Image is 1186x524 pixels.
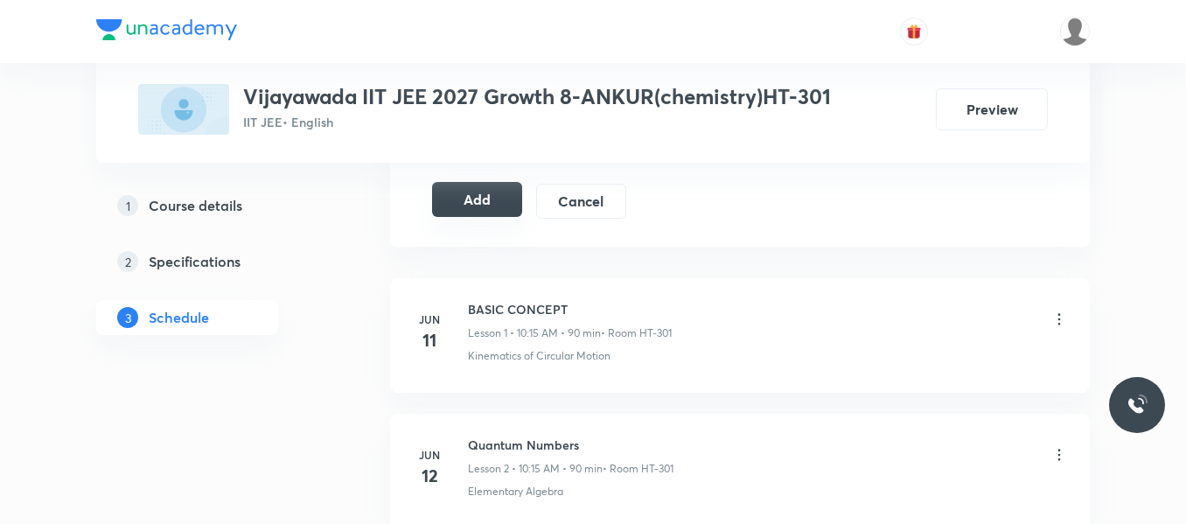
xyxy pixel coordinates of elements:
h5: Schedule [149,307,209,328]
h4: 11 [412,327,447,353]
h5: Specifications [149,251,241,272]
button: Cancel [536,184,626,219]
h6: Quantum Numbers [468,436,673,454]
a: Company Logo [96,19,237,45]
img: Company Logo [96,19,237,40]
h4: 12 [412,463,447,489]
p: Lesson 2 • 10:15 AM • 90 min [468,461,603,477]
p: 2 [117,251,138,272]
h5: Course details [149,195,242,216]
p: 1 [117,195,138,216]
img: ttu [1127,395,1148,416]
h6: Jun [412,447,447,463]
button: Preview [936,88,1048,130]
p: Kinematics of Circular Motion [468,348,610,364]
img: 0CCDA375-B5FC-46C5-B24E-A551E66E99AD_plus.png [138,84,229,135]
button: Add [432,182,522,217]
img: Srikanth [1060,17,1090,46]
h6: Jun [412,311,447,327]
h6: BASIC CONCEPT [468,300,672,318]
p: Lesson 1 • 10:15 AM • 90 min [468,325,601,341]
p: IIT JEE • English [243,113,831,131]
p: • Room HT-301 [603,461,673,477]
button: avatar [900,17,928,45]
p: 3 [117,307,138,328]
a: 1Course details [96,188,334,223]
a: 2Specifications [96,244,334,279]
p: Elementary Algebra [468,484,563,500]
img: avatar [906,24,922,39]
h3: Vijayawada IIT JEE 2027 Growth 8-ANKUR(chemistry)HT-301 [243,84,831,109]
p: • Room HT-301 [601,325,672,341]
